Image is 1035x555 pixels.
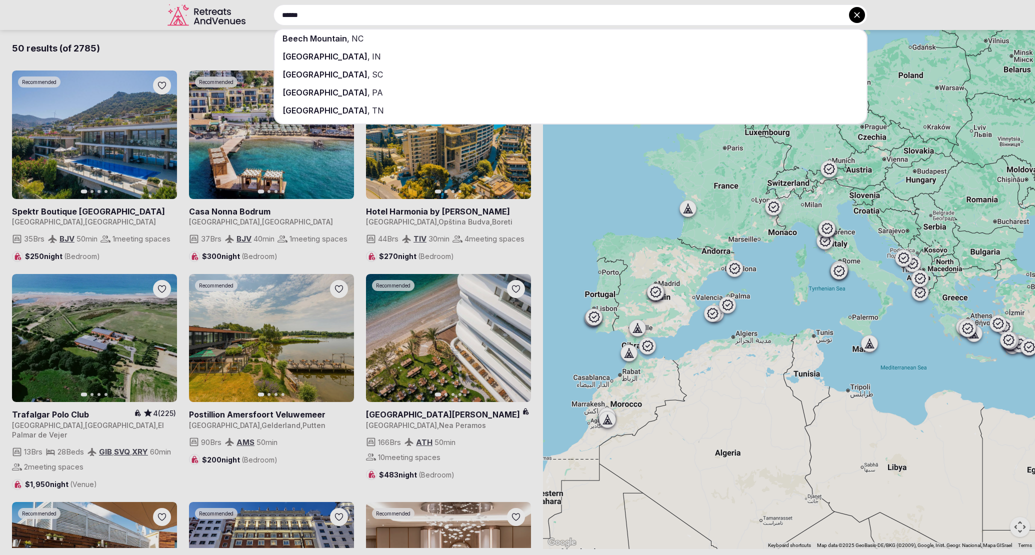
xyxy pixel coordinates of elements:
[282,87,367,97] span: [GEOGRAPHIC_DATA]
[274,101,866,119] div: ,
[274,29,866,47] div: ,
[370,51,381,61] span: IN
[370,69,383,79] span: SC
[349,33,363,43] span: NC
[274,65,866,83] div: ,
[282,105,367,115] span: [GEOGRAPHIC_DATA]
[282,33,347,43] span: Beech Mountain
[282,69,367,79] span: [GEOGRAPHIC_DATA]
[370,105,384,115] span: TN
[274,83,866,101] div: ,
[370,87,383,97] span: PA
[274,47,866,65] div: ,
[282,51,367,61] span: [GEOGRAPHIC_DATA]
